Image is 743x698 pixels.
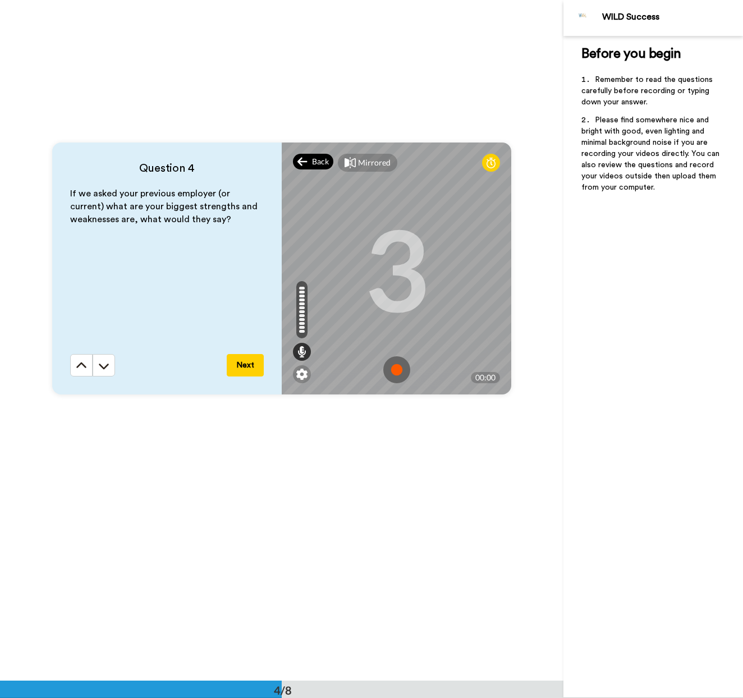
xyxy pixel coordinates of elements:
span: Remember to read the questions carefully before recording or typing down your answer. [581,76,715,106]
span: If we asked your previous employer (or current) what are your biggest strengths and weaknesses ar... [70,189,260,224]
span: Before you begin [581,47,681,61]
img: Profile Image [570,4,597,31]
img: ic_record_start.svg [383,356,410,383]
div: 00:00 [471,372,500,383]
div: Back [293,154,333,169]
div: 3 [364,227,429,311]
span: Please find somewhere nice and bright with good, even lighting and minimal background noise if yo... [581,116,722,191]
div: WILD Success [602,12,742,22]
img: ic_gear.svg [296,369,308,380]
div: 4/8 [256,682,310,698]
span: Back [312,156,329,167]
div: Mirrored [358,157,391,168]
button: Next [227,354,264,376]
h4: Question 4 [70,160,264,176]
